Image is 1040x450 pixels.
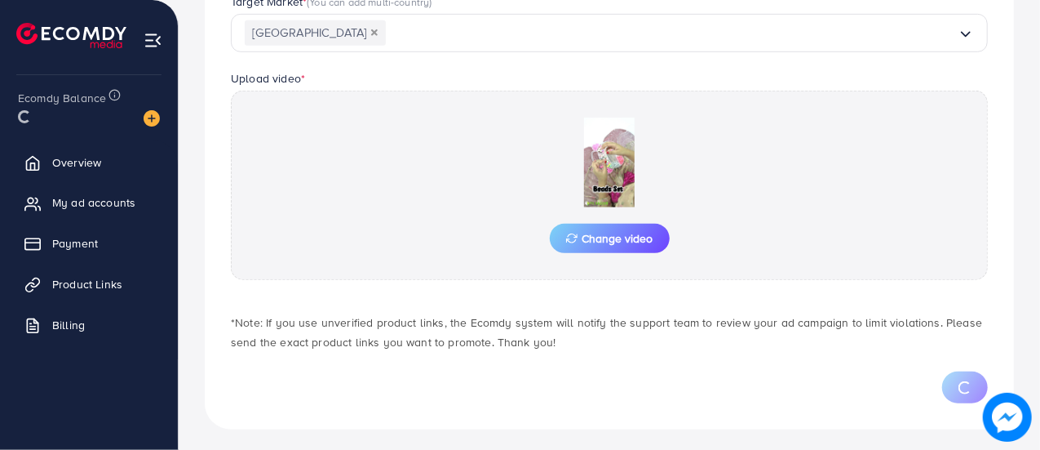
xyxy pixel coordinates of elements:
[231,70,305,87] label: Upload video
[12,227,166,260] a: Payment
[528,118,691,207] img: Preview Image
[245,20,386,46] span: [GEOGRAPHIC_DATA]
[550,224,670,253] button: Change video
[52,276,122,292] span: Product Links
[144,110,160,127] img: image
[370,29,378,37] button: Deselect Pakistan
[566,233,653,244] span: Change video
[52,235,98,252] span: Payment
[52,194,135,211] span: My ad accounts
[386,20,958,46] input: Search for option
[12,186,166,219] a: My ad accounts
[144,31,162,50] img: menu
[18,90,106,106] span: Ecomdy Balance
[16,23,126,48] img: logo
[12,268,166,301] a: Product Links
[52,317,85,333] span: Billing
[12,146,166,179] a: Overview
[231,313,988,352] p: *Note: If you use unverified product links, the Ecomdy system will notify the support team to rev...
[12,309,166,341] a: Billing
[52,154,101,171] span: Overview
[983,393,1032,442] img: image
[231,14,988,52] div: Search for option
